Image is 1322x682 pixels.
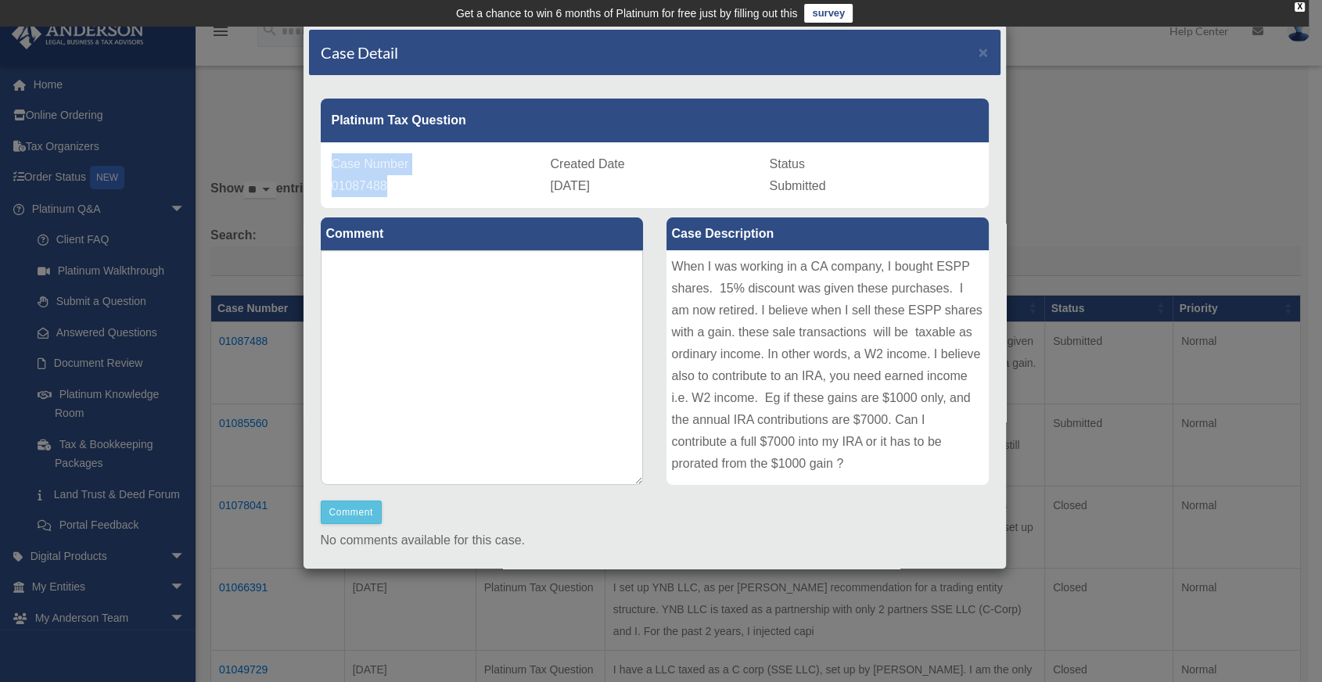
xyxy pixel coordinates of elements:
[1295,2,1305,12] div: close
[770,157,805,170] span: Status
[321,41,398,63] h4: Case Detail
[321,217,643,250] label: Comment
[770,179,826,192] span: Submitted
[666,217,989,250] label: Case Description
[332,157,409,170] span: Case Number
[666,250,989,485] div: When I was working in a CA company, I bought ESPP shares. 15% discount was given these purchases....
[551,179,590,192] span: [DATE]
[979,44,989,60] button: Close
[804,4,853,23] a: survey
[551,157,625,170] span: Created Date
[456,4,798,23] div: Get a chance to win 6 months of Platinum for free just by filling out this
[979,43,989,61] span: ×
[321,501,383,524] button: Comment
[321,99,989,142] div: Platinum Tax Question
[332,179,387,192] span: 01087488
[321,529,989,551] p: No comments available for this case.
